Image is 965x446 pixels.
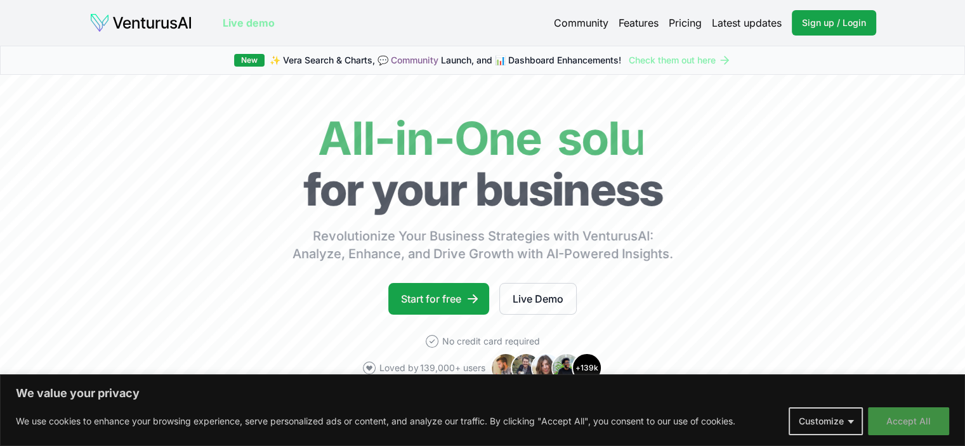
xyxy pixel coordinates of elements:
[554,15,608,30] a: Community
[89,13,192,33] img: logo
[531,353,561,383] img: Avatar 3
[789,407,863,435] button: Customize
[619,15,659,30] a: Features
[868,407,949,435] button: Accept All
[629,54,731,67] a: Check them out here
[511,353,541,383] img: Avatar 2
[223,15,275,30] a: Live demo
[792,10,876,36] a: Sign up / Login
[388,283,489,315] a: Start for free
[391,55,438,65] a: Community
[16,386,949,401] p: We value your privacy
[234,54,265,67] div: New
[16,414,735,429] p: We use cookies to enhance your browsing experience, serve personalized ads or content, and analyz...
[490,353,521,383] img: Avatar 1
[669,15,702,30] a: Pricing
[712,15,782,30] a: Latest updates
[499,283,577,315] a: Live Demo
[270,54,621,67] span: ✨ Vera Search & Charts, 💬 Launch, and 📊 Dashboard Enhancements!
[802,16,866,29] span: Sign up / Login
[551,353,582,383] img: Avatar 4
